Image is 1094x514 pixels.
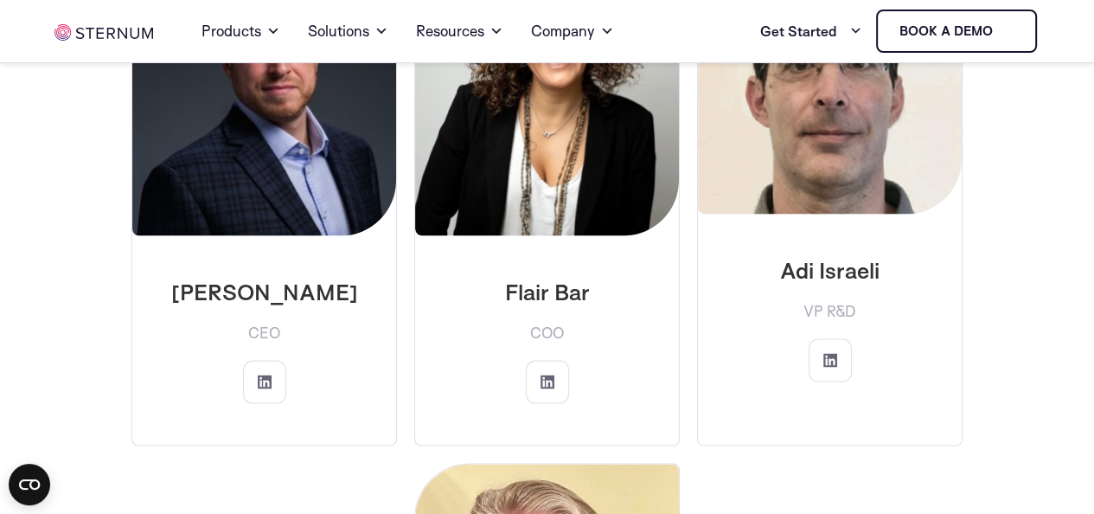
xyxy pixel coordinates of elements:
[876,10,1037,53] a: Book a demo
[1000,24,1014,38] img: sternum iot
[712,256,948,284] p: Adi Israeli
[248,319,280,347] span: CEO
[429,278,665,305] p: Flair Bar
[54,24,153,41] img: sternum iot
[530,319,564,347] span: COO
[9,464,50,505] button: Open CMP widget
[146,278,382,305] p: [PERSON_NAME]
[803,298,856,325] span: VP R&D
[760,14,862,48] a: Get Started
